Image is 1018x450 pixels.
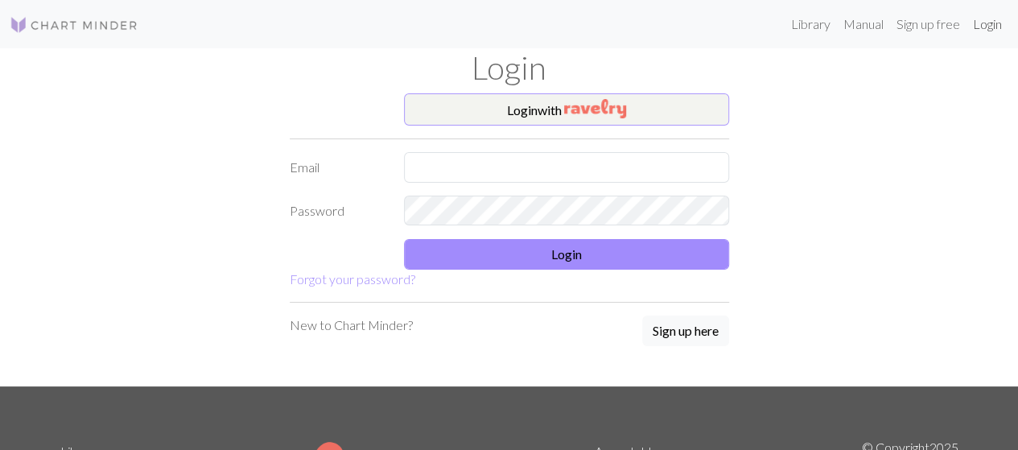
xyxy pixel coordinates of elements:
[837,8,890,40] a: Manual
[290,316,413,335] p: New to Chart Minder?
[785,8,837,40] a: Library
[280,152,395,183] label: Email
[404,239,729,270] button: Login
[404,93,729,126] button: Loginwith
[51,48,968,87] h1: Login
[642,316,729,348] a: Sign up here
[890,8,966,40] a: Sign up free
[290,271,415,287] a: Forgot your password?
[280,196,395,226] label: Password
[10,15,138,35] img: Logo
[966,8,1008,40] a: Login
[564,99,626,118] img: Ravelry
[642,316,729,346] button: Sign up here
